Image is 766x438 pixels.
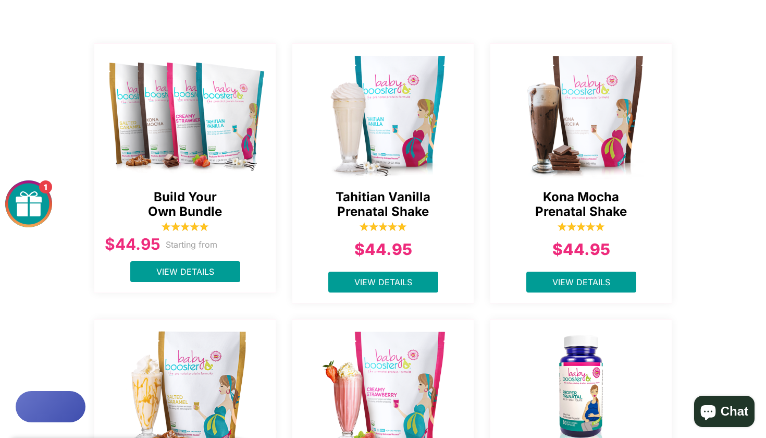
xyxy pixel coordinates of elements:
[292,49,475,179] img: Tahitian Vanilla Prenatal Shake - Ships Same Day
[16,391,85,422] button: Rewards
[105,190,265,220] span: Build Your Own Bundle
[691,396,758,430] inbox-online-store-chat: Shopify online store chat
[166,238,217,251] p: Starting from
[303,190,463,220] span: Tahitian Vanilla Prenatal Shake
[526,272,636,293] a: View Details
[552,277,610,287] span: View Details
[156,266,214,277] span: View Details
[105,233,160,256] div: $44.95
[130,261,240,282] a: View Details
[501,238,661,261] div: $44.95
[490,44,673,179] a: Kona Mocha Prenatal Shake - Ships Same Day
[360,222,406,232] img: 5_stars-1-1646348089739_1200x.png
[558,222,604,232] img: 5_stars-1-1646348089739_1200x.png
[292,44,475,179] a: Tahitian Vanilla Prenatal Shake - Ships Same Day
[94,49,277,179] img: all_shakes-1644369424251_1200x.png
[501,190,661,220] span: Kona Mocha Prenatal Shake
[328,272,438,293] a: View Details
[303,238,463,261] div: $44.95
[39,180,52,193] div: 1
[354,277,412,287] span: View Details
[162,222,208,232] img: 5_stars-1-1646348089739_1200x.png
[490,49,673,179] img: Kona Mocha Prenatal Shake - Ships Same Day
